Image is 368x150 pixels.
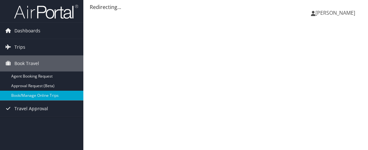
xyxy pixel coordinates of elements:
span: Book Travel [14,55,39,71]
span: [PERSON_NAME] [315,9,355,16]
span: Trips [14,39,25,55]
span: Dashboards [14,23,40,39]
a: [PERSON_NAME] [311,3,362,22]
span: Travel Approval [14,101,48,117]
div: Redirecting... [90,3,362,11]
img: airportal-logo.png [14,4,78,19]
